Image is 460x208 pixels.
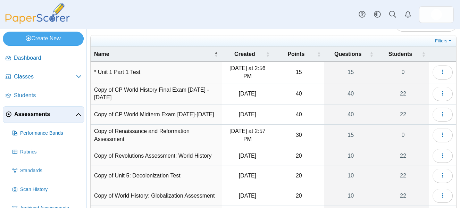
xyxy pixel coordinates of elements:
[3,50,84,67] a: Dashboard
[377,83,429,105] a: 22
[20,167,82,174] span: Standards
[369,51,374,58] span: Questions : Activate to sort
[3,106,84,123] a: Assessments
[377,105,429,124] a: 22
[91,105,222,125] td: Copy of CP World Midterm Exam [DATE]-[DATE]
[239,193,256,199] time: May 29, 2025 at 7:24 AM
[324,62,377,83] a: 15
[91,146,222,166] td: Copy of Revolutions Assessment: World History
[239,91,256,97] time: Jun 4, 2025 at 10:16 AM
[273,125,324,146] td: 30
[273,105,324,125] td: 40
[431,9,442,20] span: Carly Phillips
[3,32,84,45] a: Create New
[421,51,426,58] span: Students : Activate to sort
[273,62,324,83] td: 15
[229,128,266,142] time: Sep 24, 2025 at 2:57 PM
[273,186,324,206] td: 20
[266,51,270,58] span: Created : Activate to sort
[3,88,84,104] a: Students
[20,130,82,137] span: Performance Bands
[273,83,324,105] td: 40
[20,186,82,193] span: Scan History
[14,110,76,118] span: Assessments
[377,62,429,83] a: 0
[91,83,222,105] td: Copy of CP World History Final Exam [DATE] - [DATE]
[377,186,429,206] a: 22
[433,38,454,44] a: Filters
[3,3,72,24] img: PaperScorer
[324,83,377,105] a: 40
[91,186,222,206] td: Copy of World History: Globalization Assessment
[3,69,84,85] a: Classes
[20,149,82,156] span: Rubrics
[239,173,256,178] time: Apr 30, 2025 at 10:28 AM
[324,146,377,166] a: 10
[10,163,84,179] a: Standards
[324,186,377,206] a: 10
[324,125,377,146] a: 15
[91,166,222,186] td: Copy of Unit 5: Decolonization Test
[10,125,84,142] a: Performance Bands
[91,125,222,146] td: Copy of Renaissance and Reformation Assessment
[377,146,429,166] a: 22
[14,92,82,99] span: Students
[317,51,321,58] span: Points : Activate to sort
[380,50,420,58] span: Students
[239,153,256,159] time: Feb 13, 2025 at 8:58 AM
[324,166,377,185] a: 10
[273,146,324,166] td: 20
[239,111,256,117] time: Jan 21, 2025 at 3:29 PM
[10,144,84,160] a: Rubrics
[328,50,368,58] span: Questions
[3,19,72,25] a: PaperScorer
[324,105,377,124] a: 40
[400,7,416,22] a: Alerts
[377,125,429,146] a: 0
[273,166,324,186] td: 20
[229,65,266,79] time: Sep 25, 2025 at 2:56 PM
[10,181,84,198] a: Scan History
[214,51,218,58] span: Name : Activate to invert sorting
[277,50,315,58] span: Points
[225,50,265,58] span: Created
[14,73,76,81] span: Classes
[94,50,213,58] span: Name
[431,9,442,20] img: ps.3EkigzR8e34dNbR6
[91,62,222,83] td: * Unit 1 Part 1 Test
[377,166,429,185] a: 22
[419,6,454,23] a: ps.3EkigzR8e34dNbR6
[14,54,82,62] span: Dashboard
